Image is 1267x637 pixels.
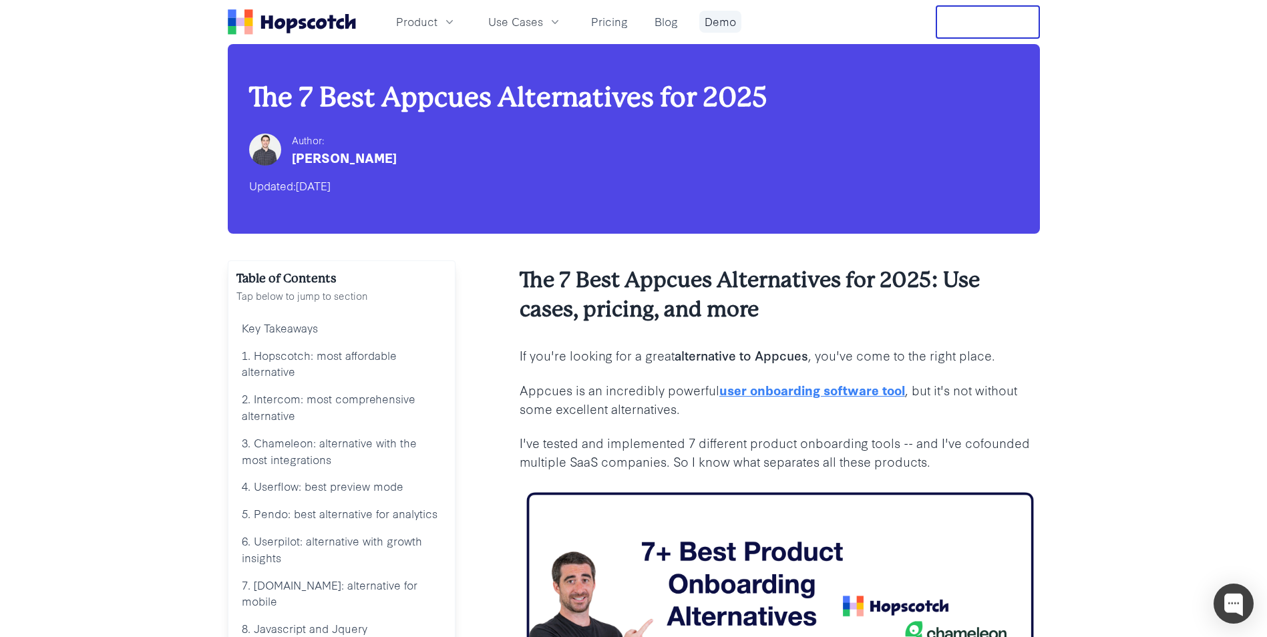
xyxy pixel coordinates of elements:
time: [DATE] [296,178,331,193]
div: [PERSON_NAME] [292,148,397,167]
h1: The 7 Best Appcues Alternatives for 2025 [249,81,1019,114]
button: Product [388,11,464,33]
p: Tap below to jump to section [236,288,447,304]
span: Product [396,13,437,30]
a: 4. Userflow: best preview mode [236,473,447,500]
span: Use Cases [488,13,543,30]
a: Blog [649,11,683,33]
a: user onboarding software tool [719,381,905,399]
h2: The 7 Best Appcues Alternatives for 2025: Use cases, pricing, and more [520,266,1040,325]
a: 1. Hopscotch: most affordable alternative [236,342,447,386]
a: Home [228,9,356,35]
a: Demo [699,11,741,33]
a: 3. Chameleon: alternative with the most integrations [236,429,447,473]
a: 6. Userpilot: alternative with growth insights [236,527,447,572]
a: 2. Intercom: most comprehensive alternative [236,385,447,429]
a: 5. Pendo: best alternative for analytics [236,500,447,527]
a: 7. [DOMAIN_NAME]: alternative for mobile [236,572,447,616]
b: alternative to Appcues [675,346,808,364]
div: Author: [292,132,397,148]
p: If you're looking for a great , you've come to the right place. [520,346,1040,365]
h2: Table of Contents [236,269,447,288]
p: Appcues is an incredibly powerful , but it's not without some excellent alternatives. [520,381,1040,418]
button: Use Cases [480,11,570,33]
img: Mark Spera [249,134,281,166]
a: Pricing [586,11,633,33]
p: I've tested and implemented 7 different product onboarding tools -- and I've cofounded multiple S... [520,433,1040,471]
div: Updated: [249,175,1019,196]
a: Key Takeaways [236,314,447,342]
button: Free Trial [936,5,1040,39]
